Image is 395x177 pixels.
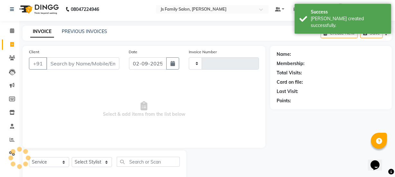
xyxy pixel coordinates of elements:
[189,49,217,55] label: Invoice Number
[29,77,259,141] span: Select & add items from the list below
[129,49,138,55] label: Date
[277,79,303,86] div: Card on file:
[117,157,180,167] input: Search or Scan
[29,57,47,70] button: +91
[277,60,305,67] div: Membership:
[311,15,386,29] div: Bill created successfully.
[277,97,291,104] div: Points:
[29,49,39,55] label: Client
[71,0,99,18] b: 08047224946
[277,51,291,58] div: Name:
[62,29,107,34] a: PREVIOUS INVOICES
[277,88,298,95] div: Last Visit:
[368,151,389,171] iframe: chat widget
[30,26,54,38] a: INVOICE
[16,0,60,18] img: logo
[277,70,302,76] div: Total Visits:
[311,9,386,15] div: Success
[46,57,119,70] input: Search by Name/Mobile/Email/Code
[335,4,346,15] img: Mahadev Mane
